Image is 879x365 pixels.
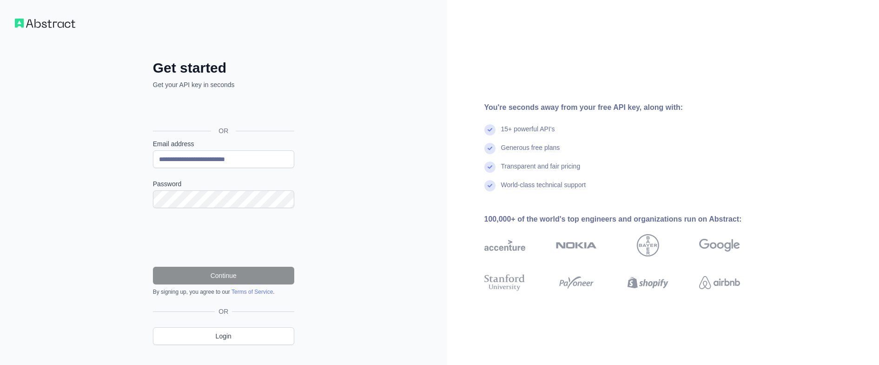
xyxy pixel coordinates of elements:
[699,234,740,257] img: google
[215,307,232,316] span: OR
[699,272,740,293] img: airbnb
[484,234,525,257] img: accenture
[628,272,668,293] img: shopify
[153,327,294,345] a: Login
[153,267,294,284] button: Continue
[637,234,659,257] img: bayer
[148,100,297,120] iframe: Sign in with Google Button
[231,289,273,295] a: Terms of Service
[501,180,586,199] div: World-class technical support
[501,162,581,180] div: Transparent and fair pricing
[484,124,496,135] img: check mark
[484,143,496,154] img: check mark
[153,139,294,149] label: Email address
[484,180,496,191] img: check mark
[484,214,770,225] div: 100,000+ of the world's top engineers and organizations run on Abstract:
[153,60,294,76] h2: Get started
[484,272,525,293] img: stanford university
[484,102,770,113] div: You're seconds away from your free API key, along with:
[153,179,294,189] label: Password
[153,288,294,296] div: By signing up, you agree to our .
[153,80,294,89] p: Get your API key in seconds
[501,124,555,143] div: 15+ powerful API's
[556,234,597,257] img: nokia
[556,272,597,293] img: payoneer
[15,19,75,28] img: Workflow
[484,162,496,173] img: check mark
[153,219,294,256] iframe: reCAPTCHA
[501,143,560,162] div: Generous free plans
[211,126,236,135] span: OR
